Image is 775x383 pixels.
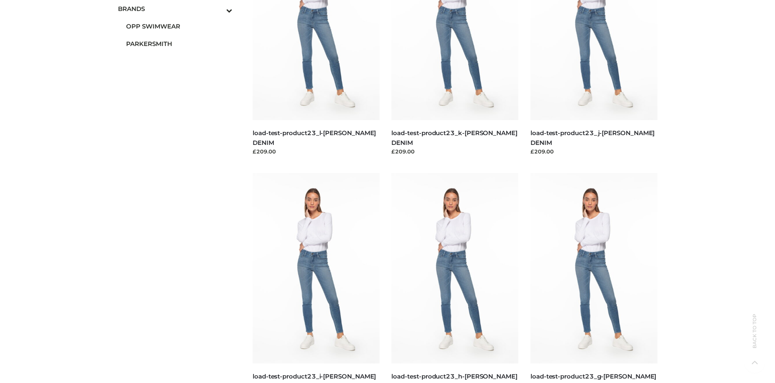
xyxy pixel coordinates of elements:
[744,328,765,348] span: Back to top
[126,18,233,35] a: OPP SWIMWEAR
[530,129,655,146] a: load-test-product23_j-[PERSON_NAME] DENIM
[126,35,233,53] a: PARKERSMITH
[253,129,376,146] a: load-test-product23_l-[PERSON_NAME] DENIM
[118,4,233,13] span: BRANDS
[126,39,233,48] span: PARKERSMITH
[126,22,233,31] span: OPP SWIMWEAR
[391,147,518,155] div: £209.00
[253,147,380,155] div: £209.00
[530,147,657,155] div: £209.00
[391,129,517,146] a: load-test-product23_k-[PERSON_NAME] DENIM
